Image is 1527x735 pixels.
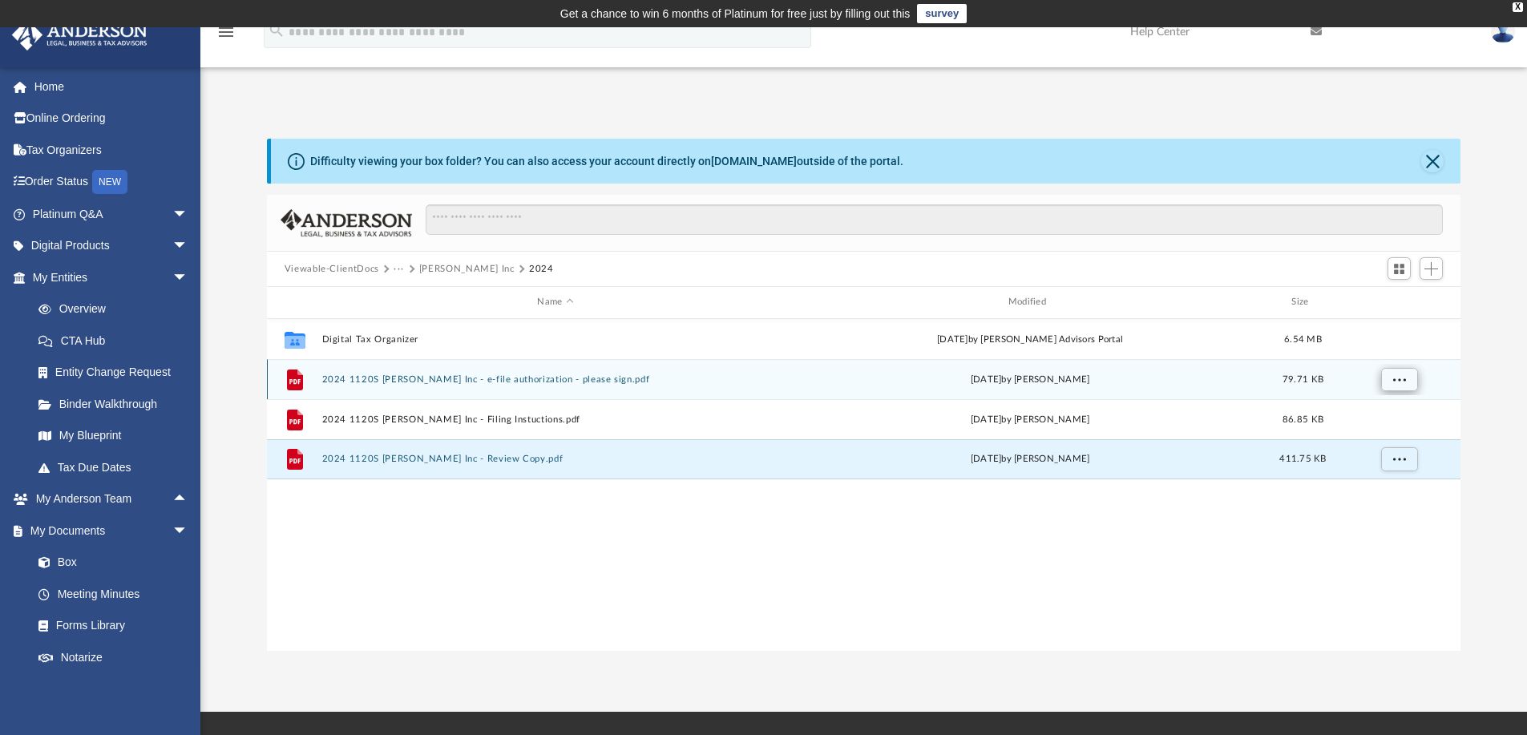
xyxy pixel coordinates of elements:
[321,454,789,464] button: 2024 1120S [PERSON_NAME] Inc - Review Copy.pdf
[7,19,152,50] img: Anderson Advisors Platinum Portal
[285,262,379,277] button: Viewable-ClientDocs
[22,578,204,610] a: Meeting Minutes
[22,420,204,452] a: My Blueprint
[268,22,285,39] i: search
[22,610,196,642] a: Forms Library
[172,230,204,263] span: arrow_drop_down
[11,483,204,515] a: My Anderson Teamarrow_drop_up
[1420,257,1444,280] button: Add
[1342,295,1454,309] div: id
[1513,2,1523,12] div: close
[22,641,204,673] a: Notarize
[1270,295,1335,309] div: Size
[796,452,1263,466] div: by [PERSON_NAME]
[796,372,1263,386] div: by [PERSON_NAME]
[274,295,314,309] div: id
[419,262,515,277] button: [PERSON_NAME] Inc
[11,230,212,262] a: Digital Productsarrow_drop_down
[1380,447,1417,471] button: More options
[1380,367,1417,391] button: More options
[970,454,1001,463] span: [DATE]
[796,412,1263,426] div: by [PERSON_NAME]
[172,261,204,294] span: arrow_drop_down
[1284,334,1322,343] span: 6.54 MB
[970,374,1001,383] span: [DATE]
[560,4,911,23] div: Get a chance to win 6 months of Platinum for free just by filling out this
[321,334,789,345] button: Digital Tax Organizer
[310,153,903,170] div: Difficulty viewing your box folder? You can also access your account directly on outside of the p...
[216,30,236,42] a: menu
[11,166,212,199] a: Order StatusNEW
[11,673,204,705] a: Online Learningarrow_drop_down
[11,515,204,547] a: My Documentsarrow_drop_down
[796,332,1263,346] div: [DATE] by [PERSON_NAME] Advisors Portal
[1283,414,1323,423] span: 86.85 KB
[22,357,212,389] a: Entity Change Request
[11,198,212,230] a: Platinum Q&Aarrow_drop_down
[711,155,797,168] a: [DOMAIN_NAME]
[917,4,967,23] a: survey
[22,293,212,325] a: Overview
[11,103,212,135] a: Online Ordering
[1283,374,1323,383] span: 79.71 KB
[267,319,1461,652] div: grid
[172,198,204,231] span: arrow_drop_down
[321,295,789,309] div: Name
[172,673,204,706] span: arrow_drop_down
[22,325,212,357] a: CTA Hub
[394,262,404,277] button: ···
[11,71,212,103] a: Home
[321,374,789,385] button: 2024 1120S [PERSON_NAME] Inc - e-file authorization - please sign.pdf
[22,547,196,579] a: Box
[1388,257,1412,280] button: Switch to Grid View
[216,22,236,42] i: menu
[1279,454,1326,463] span: 411.75 KB
[321,414,789,425] button: 2024 1120S [PERSON_NAME] Inc - Filing Instuctions.pdf
[172,515,204,547] span: arrow_drop_down
[1421,150,1444,172] button: Close
[796,295,1264,309] div: Modified
[970,414,1001,423] span: [DATE]
[22,388,212,420] a: Binder Walkthrough
[172,483,204,516] span: arrow_drop_up
[92,170,127,194] div: NEW
[426,204,1443,235] input: Search files and folders
[22,451,212,483] a: Tax Due Dates
[11,134,212,166] a: Tax Organizers
[1491,20,1515,43] img: User Pic
[11,261,212,293] a: My Entitiesarrow_drop_down
[529,262,554,277] button: 2024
